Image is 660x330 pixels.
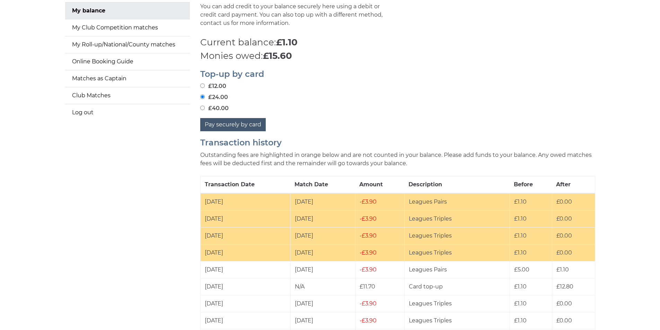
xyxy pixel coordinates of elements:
[200,261,290,278] td: [DATE]
[200,312,290,329] td: [DATE]
[290,210,355,227] td: [DATE]
[200,118,266,131] button: Pay securely by card
[200,244,290,261] td: [DATE]
[404,244,510,261] td: Leagues Triples
[200,176,290,193] th: Transaction Date
[360,232,377,239] span: £3.90
[514,266,529,273] span: £5.00
[200,227,290,244] td: [DATE]
[404,210,510,227] td: Leagues Triples
[556,266,569,273] span: £1.10
[200,93,228,101] label: £24.00
[514,215,527,222] span: £1.10
[200,106,205,110] input: £40.00
[556,317,572,324] span: £0.00
[200,278,290,295] td: [DATE]
[514,283,527,290] span: £1.10
[355,176,404,193] th: Amount
[263,50,292,61] strong: £15.60
[514,198,527,205] span: £1.10
[404,278,510,295] td: Card top-up
[556,283,573,290] span: £12.80
[290,312,355,329] td: [DATE]
[514,249,527,256] span: £1.10
[65,2,190,19] a: My balance
[290,261,355,278] td: [DATE]
[65,53,190,70] a: Online Booking Guide
[360,283,375,290] span: £11.70
[514,232,527,239] span: £1.10
[510,176,552,193] th: Before
[404,227,510,244] td: Leagues Triples
[290,193,355,211] td: [DATE]
[404,176,510,193] th: Description
[360,300,377,307] span: £3.90
[552,176,595,193] th: After
[290,176,355,193] th: Match Date
[200,49,595,63] p: Monies owed:
[360,317,377,324] span: £3.90
[404,312,510,329] td: Leagues Triples
[65,36,190,53] a: My Roll-up/National/County matches
[65,87,190,104] a: Club Matches
[65,19,190,36] a: My Club Competition matches
[290,227,355,244] td: [DATE]
[200,151,595,168] p: Outstanding fees are highlighted in orange below and are not counted in your balance. Please add ...
[200,104,229,113] label: £40.00
[556,215,572,222] span: £0.00
[65,104,190,121] a: Log out
[556,232,572,239] span: £0.00
[200,193,290,211] td: [DATE]
[290,278,355,295] td: N/A
[360,249,377,256] span: £3.90
[514,300,527,307] span: £1.10
[200,138,595,147] h2: Transaction history
[360,198,377,205] span: £3.90
[556,249,572,256] span: £0.00
[200,295,290,312] td: [DATE]
[404,261,510,278] td: Leagues Pairs
[360,215,377,222] span: £3.90
[276,37,298,48] strong: £1.10
[200,82,226,90] label: £12.00
[200,36,595,49] p: Current balance:
[65,70,190,87] a: Matches as Captain
[556,300,572,307] span: £0.00
[290,295,355,312] td: [DATE]
[200,83,205,88] input: £12.00
[360,266,377,273] span: £3.90
[556,198,572,205] span: £0.00
[514,317,527,324] span: £1.10
[290,244,355,261] td: [DATE]
[404,193,510,211] td: Leagues Pairs
[200,70,595,79] h2: Top-up by card
[404,295,510,312] td: Leagues Triples
[200,95,205,99] input: £24.00
[200,210,290,227] td: [DATE]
